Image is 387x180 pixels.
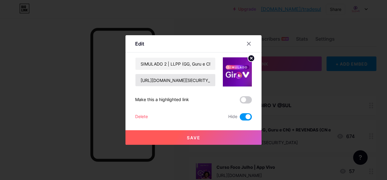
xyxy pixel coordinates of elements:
[187,135,200,140] span: Save
[125,130,262,145] button: Save
[135,96,189,104] div: Make this a highlighted link
[228,113,237,121] span: Hide
[135,113,148,121] div: Delete
[223,57,252,87] img: link_thumbnail
[135,58,215,70] input: Title
[135,40,144,47] div: Edit
[135,74,215,86] input: URL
